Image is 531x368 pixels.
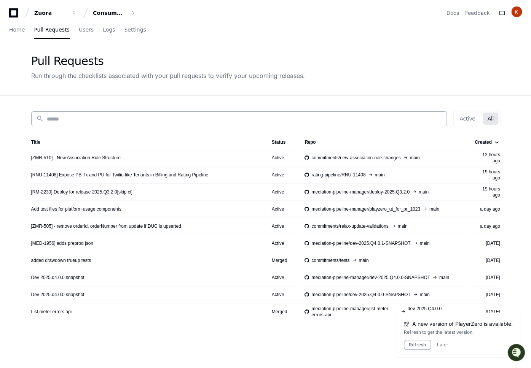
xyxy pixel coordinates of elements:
span: main [429,206,439,212]
div: Consumption [93,9,126,17]
a: [RNU-11408] Expose PB Tx and PU for Twilio-like Tenants in Billing and Rating Pipeline [31,172,209,178]
span: main [419,240,429,246]
th: Repo [298,135,467,149]
span: mediation-pipeline/dev-2025.Q4.0.0-SNAPSHOT [311,292,410,298]
div: Active [272,206,293,212]
a: Add test files for platform usage components [31,206,121,212]
a: [MED-1956] adds preprod json [31,240,93,246]
a: Dev 2025.q4.0.0 snapshot [31,292,85,298]
div: 12 hours ago [474,152,500,164]
div: We're available if you need us! [26,64,96,70]
div: Pull Requests [31,54,305,68]
div: Active [272,292,293,298]
a: [ZMR-510] - New Association Rule Structure [31,155,121,161]
a: Dev 2025.q4.0.0 snapshot [31,274,85,281]
span: A new version of PlayerZero is available. [412,320,513,328]
div: 19 hours ago [474,186,500,198]
span: main [419,292,429,298]
span: main [375,172,384,178]
div: Merged [272,257,293,263]
span: mediation-pipeline-manager/list-meter-errors-api [311,306,398,318]
div: a day ago [474,223,500,229]
img: 1756235613930-3d25f9e4-fa56-45dd-b3ad-e072dfbd1548 [8,57,21,70]
div: [DATE] [474,292,500,298]
img: ACg8ocIO7jtkWN8S2iLRBR-u1BMcRY5-kg2T8U2dj_CWIxGKEUqXVg=s96-c [511,6,522,17]
span: mediation-pipeline-manager/playzero_ut_for_pr_1023 [311,206,420,212]
a: Docs [446,9,459,17]
span: Logs [103,27,115,32]
div: Active [272,172,293,178]
div: [DATE] [474,257,500,263]
div: [DATE] [474,309,500,315]
button: Start new chat [129,59,139,68]
span: mediation-pipeline/dev-2025.Q4.0.1-SNAPSHOT [311,240,410,246]
button: Zuora [31,6,80,20]
div: 19 hours ago [474,169,500,181]
span: main [439,274,449,281]
mat-icon: search [36,115,44,122]
span: Home [9,27,25,32]
div: a day ago [474,206,500,212]
img: PlayerZero [8,8,23,23]
a: added drawdown trueup tests [31,257,91,263]
div: Zuora [34,9,67,17]
div: Run through the checklists associated with your pull requests to verify your upcoming releases. [31,71,305,80]
span: Settings [124,27,146,32]
div: Status [272,139,286,145]
a: Settings [124,21,146,39]
span: commitments/new-association-rule-changes [311,155,400,161]
a: [RM-2230] Deploy for release 2025.Q3.2.0[skip ci] [31,189,132,195]
a: Users [79,21,94,39]
span: Users [79,27,94,32]
button: Consumption [90,6,139,20]
span: Pylon [76,80,92,86]
div: Status [272,139,293,145]
div: Created [475,139,499,145]
div: [DATE] [474,274,500,281]
span: main [397,223,407,229]
div: Merged [272,309,293,315]
span: commitments/tests [311,257,349,263]
a: Logs [103,21,115,39]
span: main [419,189,429,195]
span: dev-2025.Q4.0.0-SNAPSHOT [407,306,461,318]
a: List meter errors api [31,309,72,315]
div: [DATE] [474,240,500,246]
button: Later [437,342,448,348]
span: commitments/relax-update-validations [311,223,388,229]
span: main [410,155,419,161]
button: Refresh [404,340,431,350]
div: Refresh to get the latest version. [404,329,513,335]
div: Start new chat [26,57,125,64]
div: Active [272,155,293,161]
div: Created [475,139,492,145]
div: Title [31,139,260,145]
span: rating-pipeline/RNU-11408 [311,172,365,178]
a: [ZMR-505] - remove orderId, orderNumber from update if DUC is upserted [31,223,181,229]
span: mediation-pipeline-manager/deploy-2025.Q3.2.0 [311,189,410,195]
div: Active [272,274,293,281]
a: Home [9,21,25,39]
span: Pull Requests [34,27,69,32]
span: mediation-pipeline-manager/dev-2025.Q4.0.0-SNAPSHOT [311,274,430,281]
div: Title [31,139,40,145]
button: Active [455,113,480,125]
div: Welcome [8,30,139,43]
a: Powered byPylon [54,79,92,86]
div: Active [272,189,293,195]
a: Pull Requests [34,21,69,39]
iframe: Open customer support [507,343,527,363]
span: main [359,257,368,263]
div: Active [272,223,293,229]
button: All [483,113,498,125]
button: Feedback [465,9,490,17]
div: Active [272,240,293,246]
